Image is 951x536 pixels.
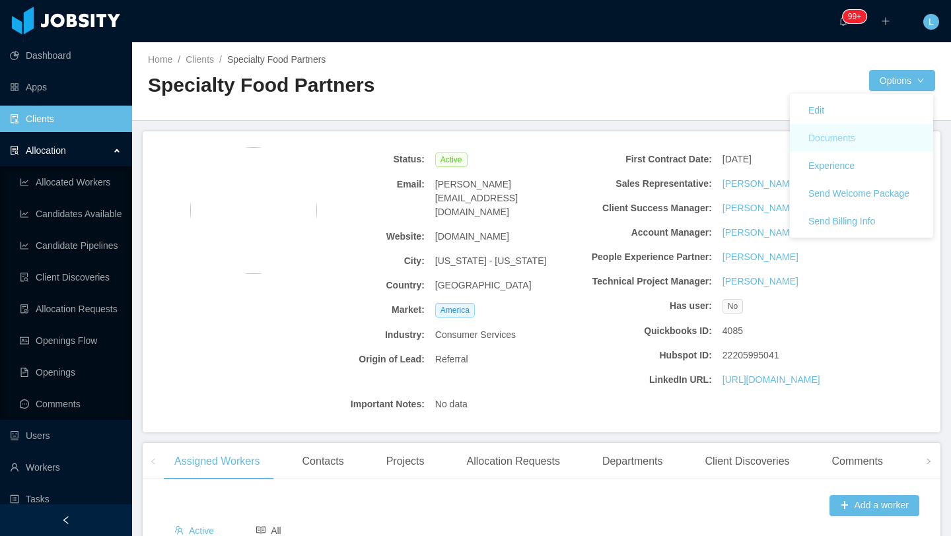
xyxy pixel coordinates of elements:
a: icon: robotUsers [10,422,122,449]
a: Documents [790,124,933,152]
b: Industry: [291,328,425,342]
span: [US_STATE] - [US_STATE] [435,254,547,268]
a: icon: pie-chartDashboard [10,42,122,69]
div: Departments [592,443,674,480]
b: People Experience Partner: [579,250,712,264]
span: All [256,525,281,536]
a: icon: idcardOpenings Flow [20,327,122,354]
button: Documents [798,127,866,149]
sup: 120 [843,10,866,23]
a: icon: line-chartAllocated Workers [20,169,122,195]
i: icon: team [174,525,184,535]
span: / [219,54,222,65]
b: Client Success Manager: [579,201,712,215]
b: Sales Representative: [579,177,712,191]
b: Origin of Lead: [291,352,425,366]
a: icon: profileTasks [10,486,122,512]
b: Quickbooks ID: [579,324,712,338]
b: Hubspot ID: [579,349,712,362]
i: icon: right [925,458,932,465]
button: Send Welcome Package [798,183,920,204]
a: [PERSON_NAME] [722,201,798,215]
a: icon: messageComments [20,391,122,417]
button: Experience [798,155,865,176]
b: Email: [291,178,425,191]
i: icon: bell [839,17,848,26]
b: Technical Project Manager: [579,275,712,288]
b: LinkedIn URL: [579,373,712,387]
b: Market: [291,303,425,317]
span: No [722,299,743,314]
span: 22205995041 [722,349,779,362]
button: Edit [798,100,835,121]
img: 0c41e420-5110-11ef-affe-2745693f06bd_66ad465974d10-400w.png [190,147,317,274]
div: Comments [822,443,894,480]
div: Assigned Workers [164,443,271,480]
a: [PERSON_NAME] [722,250,798,264]
b: City: [291,254,425,268]
i: icon: read [256,525,265,535]
div: Client Discoveries [694,443,800,480]
i: icon: solution [10,146,19,155]
button: Optionsicon: down [869,70,935,91]
span: L [929,14,934,30]
a: [URL][DOMAIN_NAME] [722,373,820,387]
a: icon: line-chartCandidate Pipelines [20,232,122,259]
i: icon: left [150,458,157,465]
span: Consumer Services [435,328,516,342]
a: icon: line-chartCandidates Available [20,201,122,227]
span: / [178,54,180,65]
span: 4085 [722,324,743,338]
a: icon: file-textOpenings [20,359,122,385]
span: Referral [435,352,468,366]
a: [PERSON_NAME] [722,177,798,191]
span: America [435,303,475,318]
span: [DOMAIN_NAME] [435,230,509,244]
a: Edit [790,96,933,124]
i: icon: plus [881,17,890,26]
a: [PERSON_NAME] [722,275,798,288]
a: icon: appstoreApps [10,74,122,100]
a: icon: auditClients [10,106,122,132]
a: [PERSON_NAME] [722,226,798,240]
div: Projects [376,443,435,480]
a: Experience [790,152,933,180]
span: [GEOGRAPHIC_DATA] [435,279,532,292]
b: Has user: [579,299,712,313]
a: icon: file-doneAllocation Requests [20,296,122,322]
span: Active [435,152,468,167]
span: Active [174,525,214,536]
button: Send Billing Info [798,211,886,232]
span: Allocation [26,145,66,156]
span: Specialty Food Partners [227,54,326,65]
div: [DATE] [717,147,861,172]
b: First Contract Date: [579,152,712,166]
b: Account Manager: [579,226,712,240]
button: icon: plusAdd a worker [829,495,919,516]
b: Country: [291,279,425,292]
a: Home [148,54,172,65]
b: Status: [291,152,425,166]
a: icon: userWorkers [10,454,122,481]
a: icon: file-searchClient Discoveries [20,264,122,290]
span: [PERSON_NAME][EMAIL_ADDRESS][DOMAIN_NAME] [435,178,569,219]
div: Allocation Requests [456,443,570,480]
h2: Specialty Food Partners [148,72,542,99]
div: Contacts [292,443,355,480]
b: Website: [291,230,425,244]
span: No data [435,397,468,411]
b: Important Notes: [291,397,425,411]
a: Clients [186,54,214,65]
